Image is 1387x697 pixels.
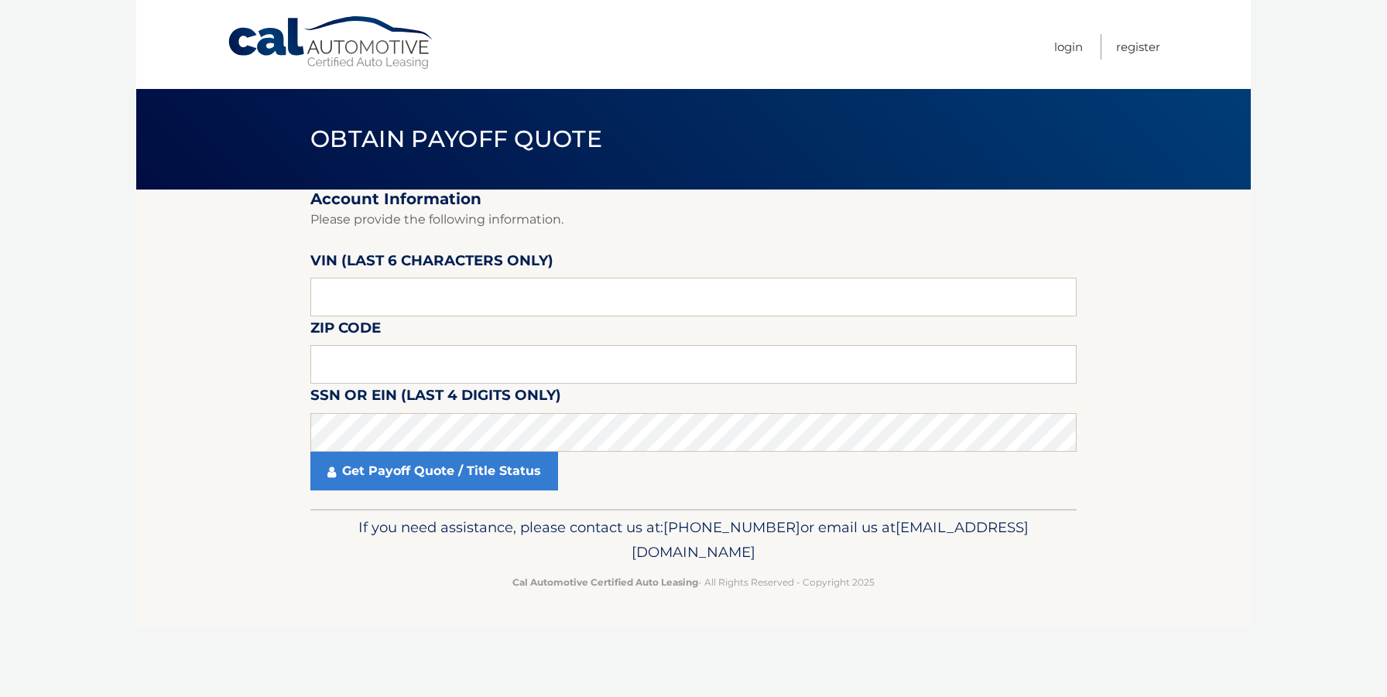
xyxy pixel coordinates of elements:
[663,518,800,536] span: [PHONE_NUMBER]
[1116,34,1160,60] a: Register
[310,125,602,153] span: Obtain Payoff Quote
[310,452,558,490] a: Get Payoff Quote / Title Status
[320,515,1067,565] p: If you need assistance, please contact us at: or email us at
[310,209,1077,231] p: Please provide the following information.
[227,15,436,70] a: Cal Automotive
[310,249,553,278] label: VIN (last 6 characters only)
[310,384,561,412] label: SSN or EIN (last 4 digits only)
[512,576,698,588] strong: Cal Automotive Certified Auto Leasing
[310,190,1077,209] h2: Account Information
[1054,34,1083,60] a: Login
[310,316,381,345] label: Zip Code
[320,574,1067,590] p: - All Rights Reserved - Copyright 2025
